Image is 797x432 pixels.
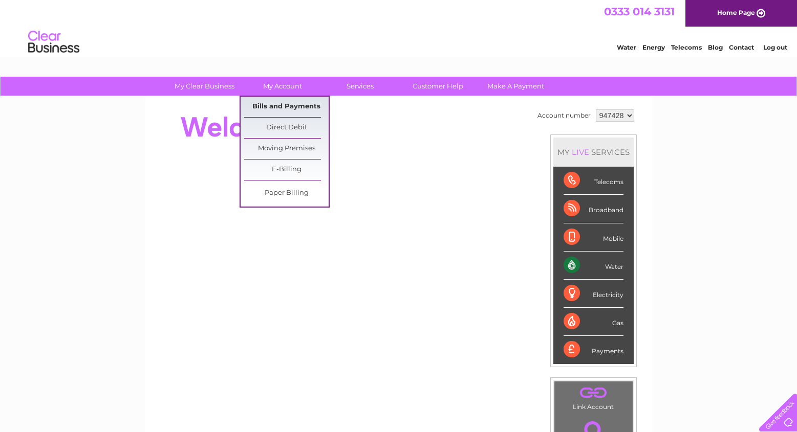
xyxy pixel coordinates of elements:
a: Energy [642,43,665,51]
div: Broadband [564,195,623,223]
a: E-Billing [244,160,329,180]
a: Contact [729,43,754,51]
td: Link Account [554,381,633,413]
a: Moving Premises [244,139,329,159]
a: Paper Billing [244,183,329,203]
a: Water [617,43,636,51]
div: MY SERVICES [553,138,634,167]
a: Make A Payment [473,77,558,96]
a: Log out [763,43,787,51]
a: 0333 014 3131 [604,5,675,18]
div: Payments [564,336,623,363]
a: Telecoms [671,43,702,51]
div: Gas [564,308,623,336]
a: My Clear Business [162,77,247,96]
div: Telecoms [564,167,623,195]
a: Services [318,77,402,96]
div: Electricity [564,280,623,308]
a: Customer Help [396,77,480,96]
div: LIVE [570,147,591,157]
img: logo.png [28,27,80,58]
div: Water [564,252,623,280]
a: My Account [240,77,325,96]
a: . [557,384,630,402]
a: Direct Debit [244,118,329,138]
td: Account number [535,107,593,124]
a: Blog [708,43,723,51]
a: Bills and Payments [244,97,329,117]
div: Mobile [564,223,623,252]
div: Clear Business is a trading name of Verastar Limited (registered in [GEOGRAPHIC_DATA] No. 3667643... [157,6,641,50]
